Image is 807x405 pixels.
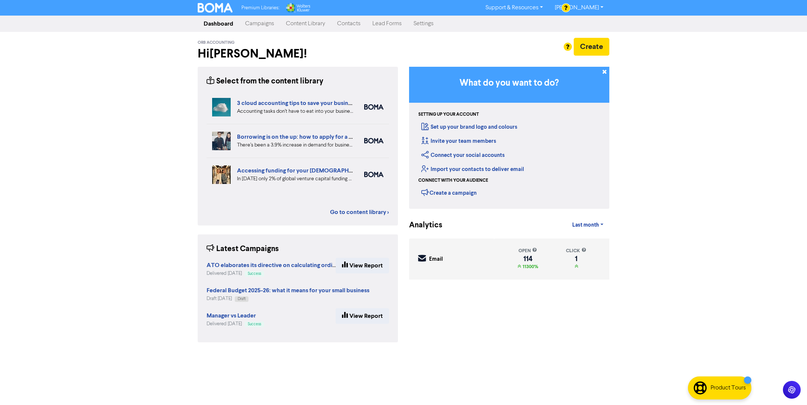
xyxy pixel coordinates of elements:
div: In 2024 only 2% of global venture capital funding went to female-only founding teams. We highligh... [237,175,353,183]
strong: Manager vs Leader [207,312,256,319]
div: Delivered [DATE] [207,270,336,277]
a: Accessing funding for your [DEMOGRAPHIC_DATA]-led businesses [237,167,418,174]
a: 3 cloud accounting tips to save your business time and money [237,99,400,107]
a: Import your contacts to deliver email [421,166,524,173]
a: View Report [336,258,389,273]
div: Delivered [DATE] [207,320,264,327]
div: Connect with your audience [418,177,488,184]
a: Contacts [331,16,366,31]
div: open [517,247,538,254]
span: Orb Accounting [198,40,235,45]
div: There’s been a 3.9% increase in demand for business loans from Aussie businesses. Find out the be... [237,141,353,149]
div: Getting Started in BOMA [409,67,609,209]
img: BOMA Logo [198,3,233,13]
a: View Report [336,308,389,324]
span: Draft [238,297,246,301]
a: Last month [566,218,609,233]
div: click [566,247,586,254]
a: Settings [408,16,439,31]
img: Wolters Kluwer [285,3,310,13]
div: Email [429,255,443,264]
a: Borrowing is on the up: how to apply for a business loan [237,133,384,141]
a: Set up your brand logo and colours [421,124,517,131]
div: Latest Campaigns [207,243,279,255]
h3: What do you want to do? [420,78,598,89]
a: Dashboard [198,16,239,31]
h2: Hi [PERSON_NAME] ! [198,47,398,61]
a: Go to content library > [330,208,389,217]
a: Lead Forms [366,16,408,31]
a: Content Library [280,16,331,31]
span: Premium Libraries: [241,6,279,10]
img: boma [364,138,383,144]
div: Select from the content library [207,76,323,87]
img: boma_accounting [364,104,383,110]
a: Manager vs Leader [207,313,256,319]
a: Campaigns [239,16,280,31]
div: Create a campaign [421,187,477,198]
div: Setting up your account [418,111,479,118]
span: Success [248,272,261,276]
a: Federal Budget 2025-26: what it means for your small business [207,288,369,294]
iframe: Chat Widget [770,369,807,405]
div: Draft [DATE] [207,295,369,302]
div: Accounting tasks don’t have to eat into your business time. With the right cloud accounting softw... [237,108,353,115]
a: Connect your social accounts [421,152,505,159]
span: 11300% [521,264,538,270]
div: 1 [566,256,586,262]
span: Last month [572,222,599,228]
img: boma [364,172,383,177]
div: 114 [517,256,538,262]
a: ATO elaborates its directive on calculating ordinary time earnings [207,263,380,269]
a: Support & Resources [480,2,549,14]
span: Success [248,322,261,326]
a: [PERSON_NAME] [549,2,609,14]
strong: Federal Budget 2025-26: what it means for your small business [207,287,369,294]
strong: ATO elaborates its directive on calculating ordinary time earnings [207,261,380,269]
button: Create [574,38,609,56]
a: Invite your team members [421,138,496,145]
div: Analytics [409,220,433,231]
